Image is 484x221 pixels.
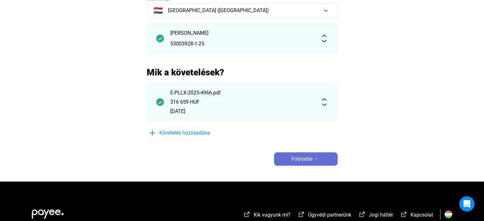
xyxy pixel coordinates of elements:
img: checkmark-darker-green-circle [156,98,164,106]
h2: Mik a követelések? [147,67,338,78]
span: Kapcsolat [410,212,433,218]
div: [DATE] [170,107,314,115]
span: Folytatás [291,155,312,163]
div: 316 659 HUF [170,98,314,106]
button: 🇭🇺[GEOGRAPHIC_DATA] ([GEOGRAPHIC_DATA]) [147,3,338,18]
button: plus-blueKövetelés hozzáadása [147,126,242,140]
span: Jogi háttér [369,212,393,218]
img: checkmark-darker-green-circle [156,35,164,42]
img: arrow-right-white [312,157,320,161]
img: external-link-white [358,211,366,218]
img: external-link-white [243,211,251,218]
div: Open Intercom Messenger [459,196,474,211]
div: [PERSON_NAME] [170,29,314,37]
a: external-link-whiteKapcsolat [400,213,433,219]
div: E-PLLX-2025-4966.pdf [170,89,314,97]
img: HU.svg [445,211,452,218]
span: [GEOGRAPHIC_DATA] ([GEOGRAPHIC_DATA]) [168,7,269,14]
img: expand [320,98,328,106]
img: plus-blue [149,129,156,137]
a: external-link-whiteJogi háttér [358,213,393,219]
a: external-link-whiteKik vagyunk mi? [243,213,291,219]
button: Folytatásarrow-right-white [274,152,338,166]
span: Követelés hozzáadása [159,129,210,137]
img: external-link-white [298,211,305,218]
div: 53003928-1-25 [170,40,314,48]
span: Kik vagyunk mi? [254,212,291,218]
img: expand [320,35,328,42]
span: 🇭🇺 [153,7,163,14]
span: Ügyvédi partnerünk [308,212,351,218]
img: white-payee-white-dot.svg [32,206,64,219]
img: external-link-white [400,211,408,218]
a: external-link-whiteÜgyvédi partnerünk [298,213,351,219]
